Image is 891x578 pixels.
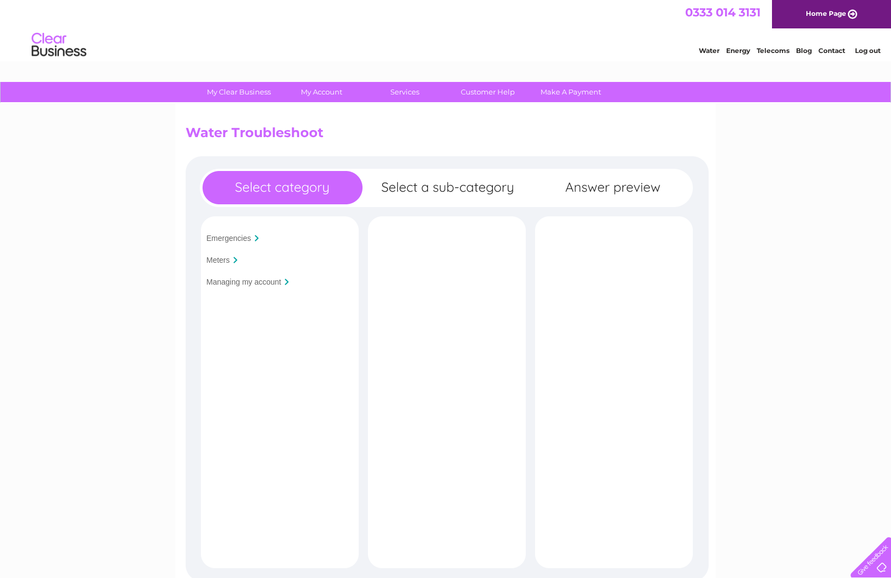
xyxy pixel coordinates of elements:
a: Blog [796,46,812,55]
a: Telecoms [757,46,789,55]
input: Managing my account [206,278,281,286]
a: Customer Help [443,82,533,102]
a: Log out [855,46,881,55]
a: My Clear Business [194,82,284,102]
a: Energy [726,46,750,55]
a: My Account [277,82,367,102]
a: 0333 014 3131 [685,5,761,19]
a: Services [360,82,450,102]
h2: Water Troubleshoot [186,125,705,146]
a: Make A Payment [526,82,616,102]
img: logo.png [31,28,87,62]
input: Emergencies [206,234,251,243]
a: Contact [818,46,845,55]
div: Clear Business is a trading name of Verastar Limited (registered in [GEOGRAPHIC_DATA] No. 3667643... [188,6,704,53]
input: Meters [206,256,230,264]
a: Water [699,46,720,55]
